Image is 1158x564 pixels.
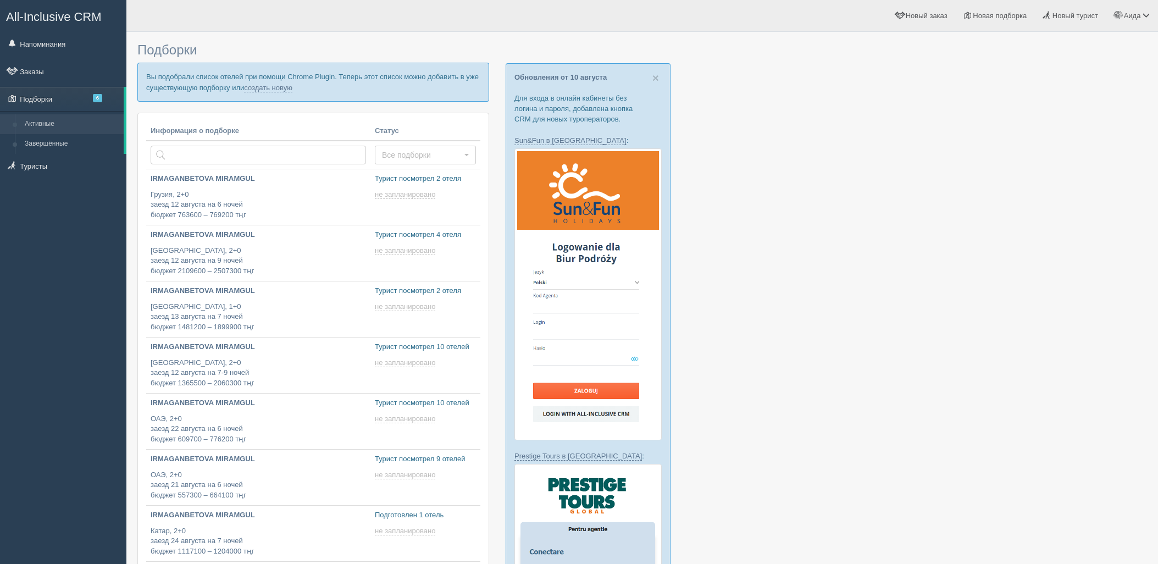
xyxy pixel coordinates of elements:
[375,527,437,535] a: не запланировано
[375,302,435,311] span: не запланировано
[151,358,366,389] p: [GEOGRAPHIC_DATA], 2+0 заезд 12 августа на 7-9 ночей бюджет 1365500 – 2060300 тңг
[137,63,489,101] p: Вы подобрали список отелей при помощи Chrome Plugin. Теперь этот список можно добавить в уже суще...
[514,451,662,461] p: :
[375,286,476,296] p: Турист посмотрел 2 отеля
[382,150,462,161] span: Все подборки
[20,134,124,154] a: Завершённые
[375,146,476,164] button: Все подборки
[514,452,642,461] a: Prestige Tours в [GEOGRAPHIC_DATA]
[375,398,476,408] p: Турист посмотрел 10 отелей
[375,510,476,521] p: Подготовлен 1 отель
[151,470,366,501] p: ОАЭ, 2+0 заезд 21 августа на 6 ночей бюджет 557300 – 664100 тңг
[514,136,627,145] a: Sun&Fun в [GEOGRAPHIC_DATA]
[1052,12,1098,20] span: Новый турист
[375,174,476,184] p: Турист посмотрел 2 отеля
[137,42,197,57] span: Подборки
[514,93,662,124] p: Для входа в онлайн кабинеты без логина и пароля, добавлена кнопка CRM для новых туроператоров.
[151,230,366,240] p: IRMAGANBETOVA MIRAMGUL
[151,414,366,445] p: ОАЭ, 2+0 заезд 22 августа на 6 ночей бюджет 609700 – 776200 тңг
[375,230,476,240] p: Турист посмотрел 4 отеля
[6,10,102,24] span: All-Inclusive CRM
[370,121,480,141] th: Статус
[146,450,370,505] a: IRMAGANBETOVA MIRAMGUL ОАЭ, 2+0заезд 21 августа на 6 ночейбюджет 557300 – 664100 тңг
[375,358,435,367] span: не запланировано
[375,342,476,352] p: Турист посмотрел 10 отелей
[151,398,366,408] p: IRMAGANBETOVA MIRAMGUL
[375,454,476,465] p: Турист посмотрел 9 отелей
[514,135,662,146] p: :
[375,190,435,199] span: не запланировано
[146,506,370,561] a: IRMAGANBETOVA MIRAMGUL Катар, 2+0заезд 24 августа на 7 ночейбюджет 1117100 – 1204000 тңг
[244,84,292,92] a: создать новую
[514,148,662,440] img: sun-fun-%D0%BB%D0%BE%D0%B3%D1%96%D0%BD-%D1%87%D0%B5%D1%80%D0%B5%D0%B7-%D1%81%D1%80%D0%BC-%D0%B4%D...
[652,72,659,84] button: Close
[906,12,948,20] span: Новый заказ
[1,1,126,31] a: All-Inclusive CRM
[151,286,366,296] p: IRMAGANBETOVA MIRAMGUL
[375,246,437,255] a: не запланировано
[146,281,370,337] a: IRMAGANBETOVA MIRAMGUL [GEOGRAPHIC_DATA], 1+0заезд 13 августа на 7 ночейбюджет 1481200 – 1899900 тңг
[151,146,366,164] input: Поиск по стране или туристу
[375,527,435,535] span: не запланировано
[375,414,437,423] a: не запланировано
[375,414,435,423] span: не запланировано
[146,121,370,141] th: Информация о подборке
[375,246,435,255] span: не запланировано
[375,358,437,367] a: не запланировано
[151,246,366,277] p: [GEOGRAPHIC_DATA], 2+0 заезд 12 августа на 9 ночей бюджет 2109600 – 2507300 тңг
[375,471,435,479] span: не запланировано
[151,190,366,220] p: Грузия, 2+0 заезд 12 августа на 6 ночей бюджет 763600 – 769200 тңг
[20,114,124,134] a: Активные
[146,169,370,225] a: IRMAGANBETOVA MIRAMGUL Грузия, 2+0заезд 12 августа на 6 ночейбюджет 763600 – 769200 тңг
[151,526,366,557] p: Катар, 2+0 заезд 24 августа на 7 ночей бюджет 1117100 – 1204000 тңг
[973,12,1027,20] span: Новая подборка
[146,394,370,449] a: IRMAGANBETOVA MIRAMGUL ОАЭ, 2+0заезд 22 августа на 6 ночейбюджет 609700 – 776200 тңг
[375,471,437,479] a: не запланировано
[1124,12,1141,20] span: Аида
[151,302,366,333] p: [GEOGRAPHIC_DATA], 1+0 заезд 13 августа на 7 ночей бюджет 1481200 – 1899900 тңг
[514,73,607,81] a: Обновления от 10 августа
[652,71,659,84] span: ×
[151,174,366,184] p: IRMAGANBETOVA MIRAMGUL
[375,302,437,311] a: не запланировано
[375,190,437,199] a: не запланировано
[151,510,366,521] p: IRMAGANBETOVA MIRAMGUL
[146,338,370,393] a: IRMAGANBETOVA MIRAMGUL [GEOGRAPHIC_DATA], 2+0заезд 12 августа на 7-9 ночейбюджет 1365500 – 206030...
[151,454,366,465] p: IRMAGANBETOVA MIRAMGUL
[151,342,366,352] p: IRMAGANBETOVA MIRAMGUL
[93,94,102,102] span: 6
[146,225,370,281] a: IRMAGANBETOVA MIRAMGUL [GEOGRAPHIC_DATA], 2+0заезд 12 августа на 9 ночейбюджет 2109600 – 2507300 тңг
